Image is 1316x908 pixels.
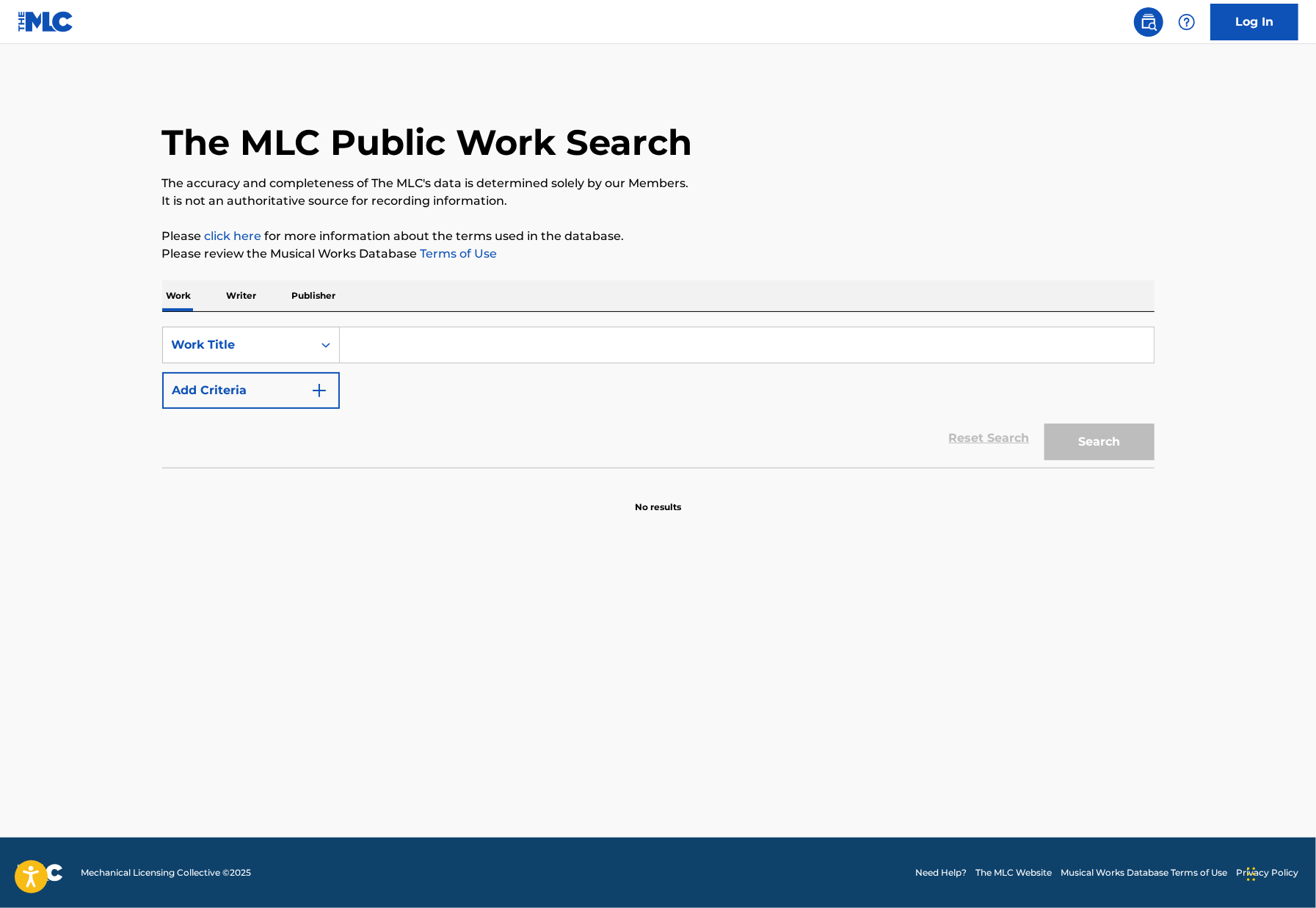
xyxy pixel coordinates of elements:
p: It is not an authoritative source for recording information. [162,192,1155,210]
img: help [1178,13,1196,31]
img: MLC Logo [18,11,74,32]
a: Privacy Policy [1236,866,1298,879]
a: The MLC Website [975,866,1052,879]
a: Need Help? [915,866,967,879]
p: Please for more information about the terms used in the database. [162,228,1155,245]
h1: The MLC Public Work Search [162,120,693,164]
a: Terms of Use [418,247,498,261]
p: The accuracy and completeness of The MLC's data is determined solely by our Members. [162,175,1155,192]
a: click here [205,229,262,243]
p: Writer [222,280,261,311]
img: 9d2ae6d4665cec9f34b9.svg [310,382,328,399]
p: Please review the Musical Works Database [162,245,1155,263]
form: Search Form [162,327,1155,468]
div: Drag [1247,852,1256,896]
iframe: Chat Widget [1243,838,1316,908]
div: Work Title [172,336,304,354]
span: Mechanical Licensing Collective © 2025 [81,866,251,879]
a: Log In [1210,4,1298,40]
img: logo [18,864,63,882]
p: Work [162,280,196,311]
a: Public Search [1134,7,1163,37]
p: No results [635,483,681,514]
img: search [1140,13,1157,31]
a: Musical Works Database Terms of Use [1061,866,1227,879]
button: Add Criteria [162,372,340,409]
div: Help [1172,7,1202,37]
p: Publisher [288,280,341,311]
